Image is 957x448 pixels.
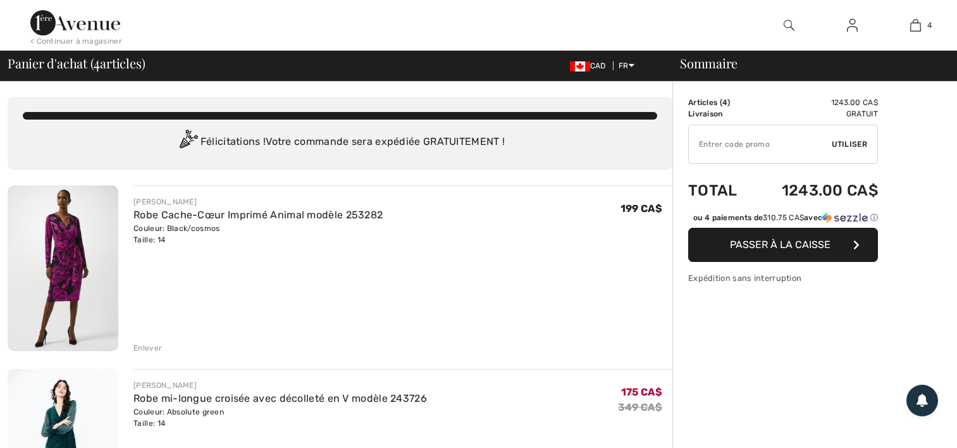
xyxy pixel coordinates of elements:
a: Se connecter [837,18,868,34]
img: Mes infos [847,18,858,33]
div: [PERSON_NAME] [133,196,383,208]
span: FR [619,61,634,70]
span: Panier d'achat ( articles) [8,57,145,70]
td: 1243.00 CA$ [752,97,878,108]
input: Code promo [689,125,832,163]
div: Couleur: Black/cosmos Taille: 14 [133,223,383,246]
img: recherche [784,18,794,33]
div: [PERSON_NAME] [133,380,427,391]
button: Passer à la caisse [688,228,878,262]
span: Passer à la caisse [730,239,830,251]
a: Robe Cache-Cœur Imprimé Animal modèle 253282 [133,209,383,221]
div: ou 4 paiements de310.75 CA$avecSezzle Cliquez pour en savoir plus sur Sezzle [688,212,878,228]
a: 4 [884,18,946,33]
td: Articles ( ) [688,97,752,108]
img: Congratulation2.svg [175,130,201,155]
div: Expédition sans interruption [688,272,878,284]
img: Sezzle [822,212,868,223]
span: Utiliser [832,139,867,150]
a: Robe mi-longue croisée avec décolleté en V modèle 243726 [133,392,427,404]
div: Félicitations ! Votre commande sera expédiée GRATUITEMENT ! [23,130,657,155]
img: Canadian Dollar [570,61,590,72]
td: Total [688,169,752,212]
img: 1ère Avenue [30,10,120,35]
div: < Continuer à magasiner [30,35,122,47]
div: Enlever [133,342,162,354]
td: 1243.00 CA$ [752,169,878,212]
s: 349 CA$ [618,401,662,413]
td: Livraison [688,108,752,120]
img: Robe Cache-Cœur Imprimé Animal modèle 253282 [8,185,118,351]
span: 4 [927,20,932,31]
div: Couleur: Absolute green Taille: 14 [133,406,427,429]
span: 4 [722,98,727,107]
span: CAD [570,61,611,70]
div: Sommaire [665,57,949,70]
span: 4 [94,54,100,70]
span: 310.75 CA$ [763,213,804,222]
td: Gratuit [752,108,878,120]
div: ou 4 paiements de avec [693,212,878,223]
img: Mon panier [910,18,921,33]
span: 175 CA$ [621,386,662,398]
span: 199 CA$ [621,202,662,215]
